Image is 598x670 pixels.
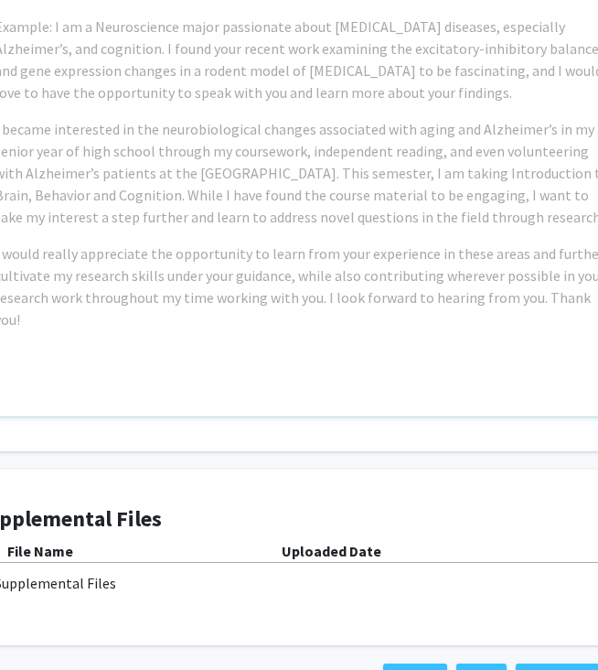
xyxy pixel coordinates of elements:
iframe: Chat [14,588,78,656]
b: File Name [7,542,73,560]
b: Uploaded Date [282,542,381,560]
